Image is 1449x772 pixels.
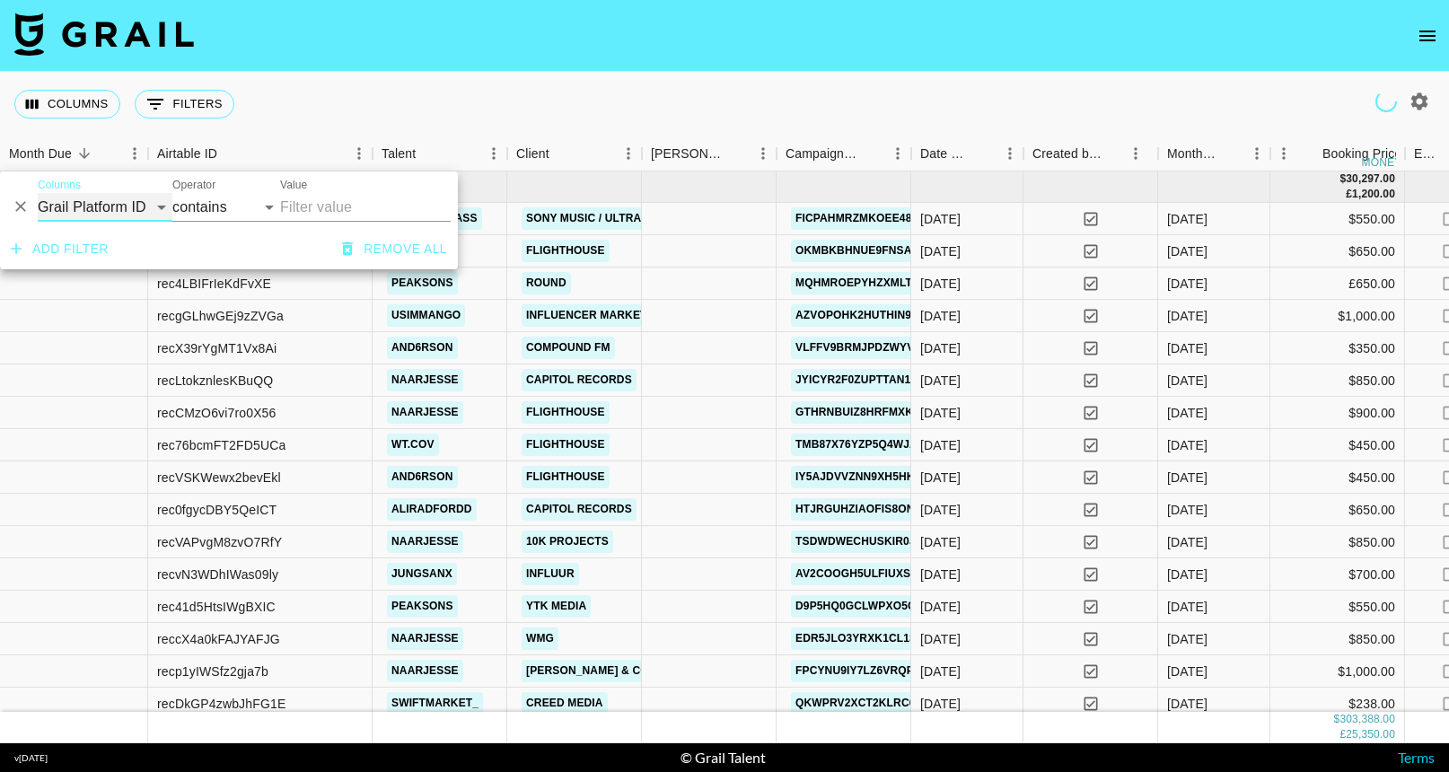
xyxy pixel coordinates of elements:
[1167,242,1207,260] div: Aug '25
[7,193,34,220] button: Delete
[920,566,961,583] div: 01/08/2025
[387,563,457,585] a: jungsanx
[1023,136,1158,171] div: Created by Grail Team
[920,469,961,487] div: 19/08/2025
[1167,533,1207,551] div: Aug '25
[920,598,961,616] div: 09/08/2025
[157,275,271,293] div: rec4LBIFrIeKdFvXE
[1270,526,1405,558] div: $850.00
[1409,18,1445,54] button: open drawer
[172,178,215,193] label: Operator
[1167,501,1207,519] div: Aug '25
[38,178,81,193] label: Columns
[1339,171,1346,187] div: $
[1032,136,1102,171] div: Created by Grail Team
[791,466,942,488] a: IY5ajDVVZnN9xh5HKtUC
[997,140,1023,167] button: Menu
[1339,712,1395,727] div: 303,388.00
[1270,655,1405,688] div: $1,000.00
[387,337,458,359] a: and6rson
[1346,727,1395,742] div: 25,350.00
[280,193,451,222] input: Filter value
[516,136,549,171] div: Client
[1270,300,1405,332] div: $1,000.00
[387,660,463,682] a: naarjesse
[522,692,608,715] a: Creed Media
[157,695,285,713] div: recDkGP4zwbJhFG1E
[1270,332,1405,364] div: $350.00
[1371,86,1401,116] span: Refreshing campaigns...
[157,630,280,648] div: reccX4a0kFAJYAFJG
[1270,688,1405,720] div: $238.00
[72,141,97,166] button: Sort
[791,369,934,391] a: JYicYR2f0zuPttAN1521
[1167,566,1207,583] div: Aug '25
[14,90,120,118] button: Select columns
[522,595,591,618] a: YTK Media
[373,136,507,171] div: Talent
[1167,275,1207,293] div: Aug '25
[1270,591,1405,623] div: $550.00
[920,436,961,454] div: 14/08/2025
[920,275,961,293] div: 20/08/2025
[791,627,944,650] a: edR5JLo3YrxK1cl1sMV1
[522,660,678,682] a: [PERSON_NAME] & Co LLC
[382,136,416,171] div: Talent
[157,339,277,357] div: recX39rYgMT1Vx8Ai
[920,533,961,551] div: 19/08/2025
[1167,695,1207,713] div: Aug '25
[387,466,458,488] a: and6rson
[1322,136,1401,171] div: Booking Price
[1297,141,1322,166] button: Sort
[522,466,610,488] a: Flighthouse
[157,436,285,454] div: rec76bcmFT2FD5UCa
[1414,136,1439,171] div: Expenses: Remove Commission?
[1122,140,1149,167] button: Menu
[791,337,951,359] a: VlFfV9brMjPdzwYVRnQu
[9,136,72,171] div: Month Due
[615,140,642,167] button: Menu
[1398,749,1435,766] a: Terms
[522,304,726,327] a: Influencer Marketing Factory
[1362,157,1402,168] div: money
[522,207,703,230] a: Sony Music / Ultra Records
[1167,436,1207,454] div: Aug '25
[522,498,637,521] a: Capitol Records
[791,434,943,456] a: tmB87x76yZp5q4wjaTlD
[549,141,575,166] button: Sort
[920,501,961,519] div: 13/08/2025
[1339,727,1346,742] div: £
[791,240,953,262] a: okMBKbhnue9fNsAxaoV4
[750,140,777,167] button: Menu
[387,692,483,715] a: swiftmarket_
[157,598,276,616] div: rec41d5HtsIWgBXIC
[791,272,953,294] a: mqhmRoePYhZxMLTrTTKs
[522,531,613,553] a: 10k Projects
[522,563,579,585] a: Influur
[480,140,507,167] button: Menu
[920,695,961,713] div: 04/08/2025
[387,401,463,424] a: naarjesse
[121,140,148,167] button: Menu
[1270,494,1405,526] div: $650.00
[1346,171,1395,187] div: 30,297.00
[335,232,454,266] button: Remove all
[791,660,940,682] a: FPCynU9iY7lz6VrqPlsv
[387,434,439,456] a: wt.cov
[920,630,961,648] div: 04/08/2025
[387,627,463,650] a: naarjesse
[14,752,48,764] div: v [DATE]
[859,141,884,166] button: Sort
[791,531,952,553] a: TSdWdwEChUskIR0JmSXu
[1270,429,1405,461] div: $450.00
[911,136,1023,171] div: Date Created
[1167,469,1207,487] div: Aug '25
[920,372,961,390] div: 14/08/2025
[157,566,278,583] div: recvN3WDhIWas09ly
[346,140,373,167] button: Menu
[791,563,946,585] a: Av2coOgh5ulfIuxsGqLP
[1270,140,1297,167] button: Menu
[681,749,766,767] div: © Grail Talent
[1270,364,1405,397] div: $850.00
[920,662,961,680] div: 04/08/2025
